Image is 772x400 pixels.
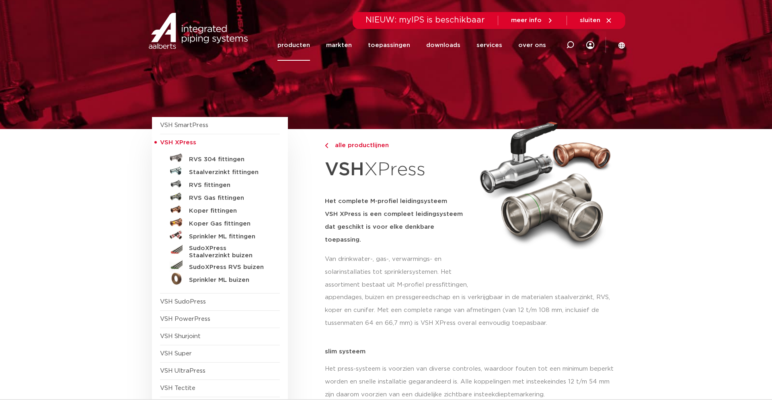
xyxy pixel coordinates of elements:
p: slim systeem [325,349,620,355]
h5: SudoXPress Staalverzinkt buizen [189,245,269,259]
h5: Sprinkler ML fittingen [189,233,269,240]
a: VSH UltraPress [160,368,205,374]
a: markten [326,30,352,61]
h5: Sprinkler ML buizen [189,277,269,284]
h5: RVS Gas fittingen [189,195,269,202]
h5: Koper Gas fittingen [189,220,269,228]
a: producten [277,30,310,61]
a: VSH SudoPress [160,299,206,305]
a: RVS fittingen [160,177,280,190]
a: RVS 304 fittingen [160,152,280,164]
span: VSH XPress [160,139,196,146]
a: downloads [426,30,460,61]
h5: SudoXPress RVS buizen [189,264,269,271]
a: Sprinkler ML buizen [160,272,280,285]
a: VSH PowerPress [160,316,210,322]
a: Koper Gas fittingen [160,216,280,229]
h5: Staalverzinkt fittingen [189,169,269,176]
h5: Koper fittingen [189,207,269,215]
p: appendages, buizen en pressgereedschap en is verkrijgbaar in de materialen staalverzinkt, RVS, ko... [325,291,620,330]
a: alle productlijnen [325,141,470,150]
h5: Het complete M-profiel leidingsysteem VSH XPress is een compleet leidingsysteem dat geschikt is v... [325,195,470,246]
a: VSH Super [160,351,192,357]
a: services [476,30,502,61]
img: chevron-right.svg [325,143,328,148]
a: Staalverzinkt fittingen [160,164,280,177]
span: sluiten [580,17,600,23]
span: alle productlijnen [330,142,389,148]
a: over ons [518,30,546,61]
a: toepassingen [368,30,410,61]
a: VSH SmartPress [160,122,208,128]
a: SudoXPress RVS buizen [160,259,280,272]
h5: RVS fittingen [189,182,269,189]
h1: XPress [325,154,470,185]
a: Koper fittingen [160,203,280,216]
strong: VSH [325,160,364,179]
a: Sprinkler ML fittingen [160,229,280,242]
h5: RVS 304 fittingen [189,156,269,163]
a: meer info [511,17,554,24]
a: SudoXPress Staalverzinkt buizen [160,242,280,259]
nav: Menu [277,30,546,61]
span: meer info [511,17,542,23]
a: VSH Shurjoint [160,333,201,339]
a: RVS Gas fittingen [160,190,280,203]
span: NIEUW: myIPS is beschikbaar [365,16,485,24]
a: VSH Tectite [160,385,195,391]
p: Van drinkwater-, gas-, verwarmings- en solarinstallaties tot sprinklersystemen. Het assortiment b... [325,253,470,291]
a: sluiten [580,17,612,24]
